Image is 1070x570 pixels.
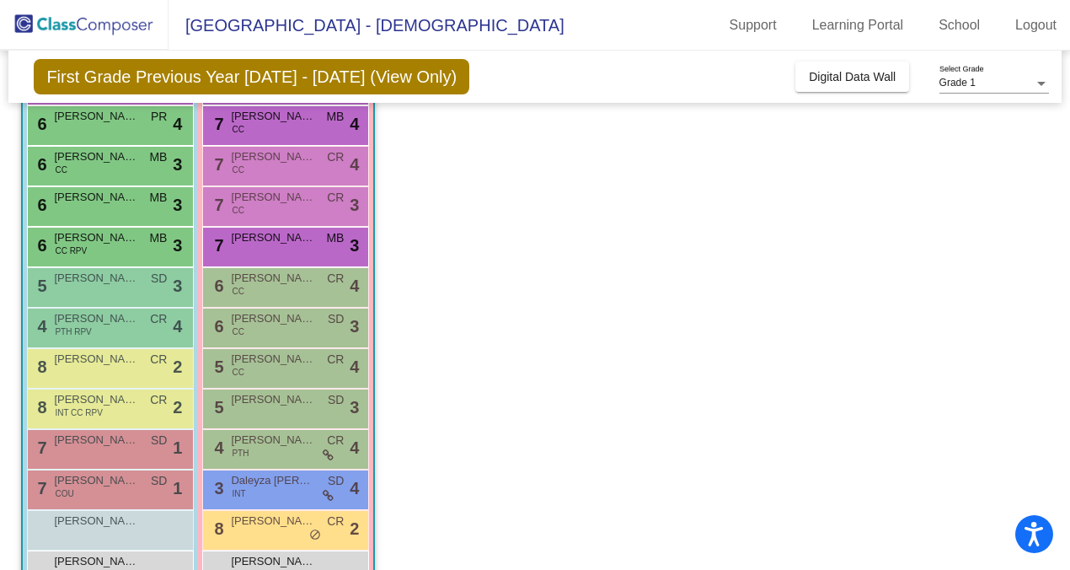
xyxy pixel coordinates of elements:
span: INT [232,487,245,500]
span: CR [327,513,344,530]
span: MB [149,229,167,247]
span: 7 [33,479,46,497]
span: [PERSON_NAME] [54,391,138,408]
span: 4 [173,111,182,137]
span: 1 [173,476,182,501]
span: SD [328,391,344,409]
span: 3 [350,233,359,258]
span: 5 [210,358,223,376]
span: 4 [173,314,182,339]
span: 7 [210,196,223,214]
span: 4 [350,152,359,177]
span: First Grade Previous Year [DATE] - [DATE] (View Only) [34,59,469,94]
span: 4 [350,111,359,137]
span: do_not_disturb_alt [309,529,321,542]
span: Daleyza [PERSON_NAME] [231,472,315,489]
span: MB [326,108,344,126]
a: School [925,12,993,39]
span: [PERSON_NAME] [54,472,138,489]
span: 6 [33,236,46,255]
span: [PERSON_NAME] [54,270,138,287]
span: 5 [210,398,223,417]
span: 6 [210,317,223,336]
span: [PERSON_NAME] [54,432,138,449]
span: SD [151,472,167,490]
span: 4 [350,476,359,501]
span: [GEOGRAPHIC_DATA] - [DEMOGRAPHIC_DATA] [169,12,564,39]
span: [PERSON_NAME] [231,229,315,246]
span: SD [151,432,167,449]
span: CR [150,391,167,409]
span: CR [150,351,167,368]
span: [PERSON_NAME] [54,513,138,530]
span: SD [328,310,344,328]
span: PTH [232,447,249,460]
span: MB [326,229,344,247]
span: CR [150,310,167,328]
a: Logout [1002,12,1070,39]
span: 7 [210,115,223,133]
span: 3 [173,152,182,177]
span: [PERSON_NAME] [231,270,315,287]
span: 4 [33,317,46,336]
span: [PERSON_NAME] [231,553,315,570]
a: Learning Portal [799,12,918,39]
span: [PERSON_NAME] [231,148,315,165]
span: 8 [33,358,46,376]
span: 3 [350,395,359,420]
span: 4 [350,435,359,460]
span: 6 [33,115,46,133]
span: 3 [173,233,182,258]
span: 2 [350,516,359,541]
span: [PERSON_NAME] [54,310,138,327]
span: 3 [173,192,182,218]
span: [PERSON_NAME] [54,351,138,368]
span: SD [151,270,167,288]
span: 7 [210,236,223,255]
span: 5 [33,277,46,295]
span: [PERSON_NAME] [231,432,315,449]
span: CR [327,432,344,449]
span: COU [55,487,73,500]
span: 6 [210,277,223,295]
span: 1 [173,435,182,460]
span: 8 [33,398,46,417]
span: 6 [33,155,46,174]
span: [PERSON_NAME] [54,148,138,165]
span: 6 [33,196,46,214]
span: [PERSON_NAME] [231,391,315,408]
span: CR [327,189,344,207]
span: CC [232,164,243,176]
span: CR [327,148,344,166]
span: INT CC RPV [55,406,103,419]
span: SD [328,472,344,490]
span: 2 [173,354,182,379]
span: 3 [350,192,359,218]
span: CC [232,123,243,136]
span: 3 [350,314,359,339]
span: [PERSON_NAME] [231,189,315,206]
span: Digital Data Wall [809,70,896,83]
span: CR [327,270,344,288]
span: 4 [210,438,223,457]
span: 3 [173,273,182,298]
a: Support [716,12,790,39]
span: Grade 1 [939,77,976,89]
span: [PERSON_NAME] [231,513,315,530]
span: MB [149,189,167,207]
span: CC [232,285,243,298]
span: [PERSON_NAME] [54,108,138,125]
span: 4 [350,273,359,298]
span: CR [327,351,344,368]
span: 8 [210,519,223,538]
span: 3 [210,479,223,497]
button: Digital Data Wall [795,62,909,92]
span: [PERSON_NAME] [54,189,138,206]
span: [PERSON_NAME] [231,351,315,368]
span: PR [151,108,167,126]
span: CC [232,204,243,217]
span: [PERSON_NAME] [54,229,138,246]
span: PTH RPV [55,325,91,338]
span: CC RPV [55,245,87,257]
span: CC [232,366,243,379]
